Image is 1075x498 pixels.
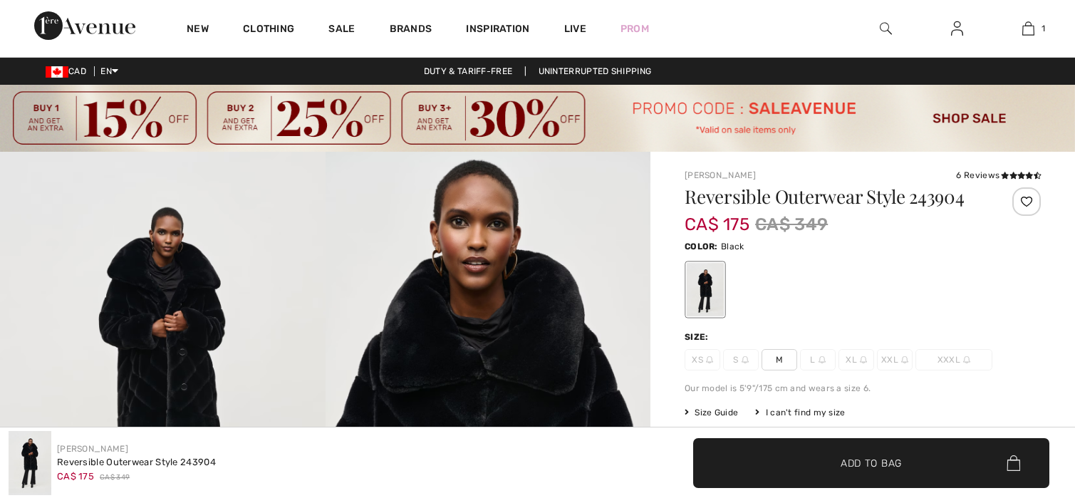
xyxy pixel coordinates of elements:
[762,349,797,370] span: M
[685,349,720,370] span: XS
[819,356,826,363] img: ring-m.svg
[687,263,724,316] div: Black
[57,444,128,454] a: [PERSON_NAME]
[984,391,1061,427] iframe: Opens a widget where you can find more information
[187,23,209,38] a: New
[390,23,432,38] a: Brands
[685,200,749,234] span: CA$ 175
[564,21,586,36] a: Live
[723,349,759,370] span: S
[57,471,94,482] span: CA$ 175
[800,349,836,370] span: L
[956,169,1041,182] div: 6 Reviews
[963,356,970,363] img: ring-m.svg
[1042,22,1045,35] span: 1
[100,472,130,483] span: CA$ 349
[755,406,845,419] div: I can't find my size
[880,20,892,37] img: search the website
[742,356,749,363] img: ring-m.svg
[841,455,902,470] span: Add to Bag
[466,23,529,38] span: Inspiration
[1022,20,1034,37] img: My Bag
[1007,455,1020,471] img: Bag.svg
[838,349,874,370] span: XL
[46,66,92,76] span: CAD
[915,349,992,370] span: XXXL
[243,23,294,38] a: Clothing
[721,242,744,251] span: Black
[9,431,51,495] img: Reversible Outerwear Style 243904
[685,242,718,251] span: Color:
[860,356,867,363] img: ring-m.svg
[46,66,68,78] img: Canadian Dollar
[940,20,975,38] a: Sign In
[951,20,963,37] img: My Info
[620,21,649,36] a: Prom
[34,11,135,40] img: 1ère Avenue
[328,23,355,38] a: Sale
[877,349,913,370] span: XXL
[901,356,908,363] img: ring-m.svg
[685,170,756,180] a: [PERSON_NAME]
[706,356,713,363] img: ring-m.svg
[685,331,712,343] div: Size:
[685,187,982,206] h1: Reversible Outerwear Style 243904
[755,212,828,237] span: CA$ 349
[993,20,1063,37] a: 1
[100,66,118,76] span: EN
[693,438,1049,488] button: Add to Bag
[685,406,738,419] span: Size Guide
[57,455,216,470] div: Reversible Outerwear Style 243904
[685,382,1041,395] div: Our model is 5'9"/175 cm and wears a size 6.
